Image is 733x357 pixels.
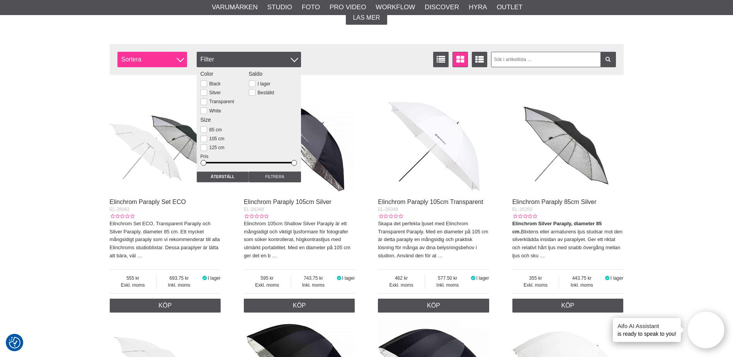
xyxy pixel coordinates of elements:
[611,275,623,281] span: I lager
[512,207,532,212] span: EL-26350
[378,213,403,220] div: Kundbetyg: 0
[207,136,224,141] label: 105 cm
[244,299,355,313] a: Köp
[201,117,211,123] span: Size
[244,207,264,212] span: EL-26348
[378,83,489,194] img: Elinchrom Paraply 105cm Transparent
[110,220,221,260] p: Elinchrom Set ECO, Transparent Paraply och Silver Paraply, diameter 85 cm. Ett mycket mångsidigt ...
[512,221,602,235] strong: Elinchrom Silver Paraply, diameter 85 cm.
[291,282,336,289] span: Inkl. moms
[469,2,487,12] a: Hyra
[255,90,274,95] label: Beställd
[438,253,443,258] a: …
[512,213,537,220] div: Kundbetyg: 0
[207,90,221,95] label: Silver
[497,2,522,12] a: Outlet
[201,71,213,77] span: Color
[378,282,425,289] span: Exkl. moms
[425,2,459,12] a: Discover
[378,275,425,282] span: 462
[512,282,559,289] span: Exkl. moms
[476,275,489,281] span: I lager
[512,275,559,282] span: 355
[470,275,476,281] i: I lager
[433,52,449,67] a: Listvisning
[207,108,221,114] label: White
[472,52,487,67] a: Utökad listvisning
[201,154,209,159] span: Pris
[197,172,249,182] input: Återställ
[291,275,336,282] span: 743.75
[207,81,221,87] label: Black
[249,172,301,182] input: Filtrera
[512,199,597,205] a: Elinchrom Paraply 85cm Silver
[559,282,604,289] span: Inkl. moms
[110,275,156,282] span: 555
[255,81,270,87] label: I lager
[244,275,291,282] span: 595
[376,2,415,12] a: Workflow
[491,52,616,67] input: Sök i artikellista ...
[207,99,234,104] label: Transparent
[512,220,624,260] p: Blixtens eller armaturens ljus studsar mot den silverklädda insidan av paraplyet. Ger ett riktat ...
[244,220,355,260] p: Elinchrom 105cm Shallow Silver Paraply är ett mångsidigt och viktigt ljusformare för fotografer s...
[452,52,468,67] a: Fönstervisning
[272,253,277,258] a: …
[197,52,301,67] div: Filter
[244,199,332,205] a: Elinchrom Paraply 105cm Silver
[353,14,380,21] span: Läs mer
[604,275,611,281] i: I lager
[244,282,291,289] span: Exkl. moms
[156,275,202,282] span: 693.75
[207,145,224,150] label: 125 cm
[212,2,258,12] a: Varumärken
[110,83,221,194] img: Elinchrom Paraply Set ECO
[110,207,130,212] span: EL-26062
[110,213,134,220] div: Kundbetyg: 0
[600,52,616,67] a: Filtrera
[110,299,221,313] a: Köp
[559,275,604,282] span: 443.75
[540,253,545,258] a: …
[156,282,202,289] span: Inkl. moms
[202,275,208,281] i: I lager
[330,2,366,12] a: Pro Video
[425,282,470,289] span: Inkl. moms
[9,337,20,348] img: Revisit consent button
[378,199,483,205] a: Elinchrom Paraply 105cm Transparent
[117,52,187,67] span: Sortera
[336,275,342,281] i: I lager
[110,199,186,205] a: Elinchrom Paraply Set ECO
[617,322,676,330] h4: Aifo AI Assistant
[267,2,292,12] a: Studio
[110,282,156,289] span: Exkl. moms
[378,207,398,212] span: EL-26349
[9,336,20,350] button: Samtyckesinställningar
[207,127,222,133] label: 85 cm
[244,213,269,220] div: Kundbetyg: 0
[249,71,263,77] span: Saldo
[137,253,142,258] a: …
[512,299,624,313] a: Köp
[378,299,489,313] a: Köp
[302,2,320,12] a: Foto
[425,275,470,282] span: 577.50
[512,83,624,194] img: Elinchrom Paraply 85cm Silver
[208,275,221,281] span: I lager
[613,318,681,342] div: is ready to speak to you!
[378,220,489,260] p: Skapa det perfekta ljuset med Elinchrom Transparent Paraply. Med en diameter på 105 cm är detta p...
[342,275,355,281] span: I lager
